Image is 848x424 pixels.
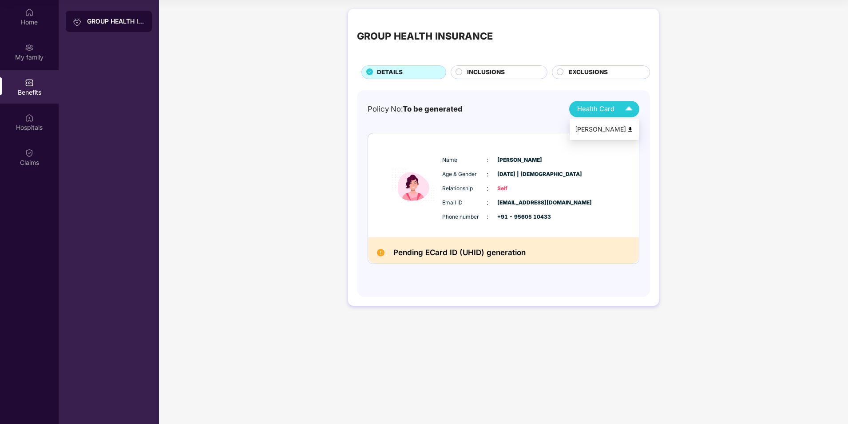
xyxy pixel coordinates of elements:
span: : [487,184,488,193]
div: [PERSON_NAME] [575,124,634,134]
img: svg+xml;base64,PHN2ZyB3aWR0aD0iMjAiIGhlaWdodD0iMjAiIHZpZXdCb3g9IjAgMCAyMCAyMCIgZmlsbD0ibm9uZSIgeG... [25,43,34,52]
span: Health Card [577,104,614,114]
img: svg+xml;base64,PHN2ZyBpZD0iQ2xhaW0iIHhtbG5zPSJodHRwOi8vd3d3LnczLm9yZy8yMDAwL3N2ZyIgd2lkdGg9IjIwIi... [25,148,34,157]
img: icon [387,142,440,228]
img: svg+xml;base64,PHN2ZyBpZD0iQmVuZWZpdHMiIHhtbG5zPSJodHRwOi8vd3d3LnczLm9yZy8yMDAwL3N2ZyIgd2lkdGg9Ij... [25,78,34,87]
span: : [487,198,488,208]
img: Icuh8uwCUCF+XjCZyLQsAKiDCM9HiE6CMYmKQaPGkZKaA32CAAACiQcFBJY0IsAAAAASUVORK5CYII= [621,101,637,117]
img: svg+xml;base64,PHN2ZyBpZD0iSG9tZSIgeG1sbnM9Imh0dHA6Ly93d3cudzMub3JnLzIwMDAvc3ZnIiB3aWR0aD0iMjAiIG... [25,8,34,17]
span: Phone number [442,213,487,221]
span: [EMAIL_ADDRESS][DOMAIN_NAME] [497,199,542,207]
img: svg+xml;base64,PHN2ZyB4bWxucz0iaHR0cDovL3d3dy53My5vcmcvMjAwMC9zdmciIHdpZHRoPSI0OCIgaGVpZ2h0PSI0OC... [627,126,634,133]
span: Self [497,184,542,193]
span: DETAILS [377,68,403,77]
img: svg+xml;base64,PHN2ZyBpZD0iSG9zcGl0YWxzIiB4bWxucz0iaHR0cDovL3d3dy53My5vcmcvMjAwMC9zdmciIHdpZHRoPS... [25,113,34,122]
img: svg+xml;base64,PHN2ZyB3aWR0aD0iMjAiIGhlaWdodD0iMjAiIHZpZXdCb3g9IjAgMCAyMCAyMCIgZmlsbD0ibm9uZSIgeG... [73,17,82,26]
img: Pending [377,249,384,256]
span: [DATE] | [DEMOGRAPHIC_DATA] [497,170,542,179]
div: Policy No: [368,103,463,115]
span: Relationship [442,184,487,193]
span: To be generated [403,104,463,113]
span: [PERSON_NAME] [497,156,542,164]
span: Age & Gender [442,170,487,179]
span: EXCLUSIONS [569,68,608,77]
span: : [487,212,488,222]
div: GROUP HEALTH INSURANCE [87,17,145,26]
span: Name [442,156,487,164]
span: INCLUSIONS [467,68,505,77]
span: Email ID [442,199,487,207]
h2: Pending ECard ID (UHID) generation [393,246,526,259]
span: +91 - 95605 10433 [497,213,542,221]
div: GROUP HEALTH INSURANCE [357,28,493,44]
span: : [487,155,488,165]
button: Health Card [569,101,639,117]
span: : [487,169,488,179]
